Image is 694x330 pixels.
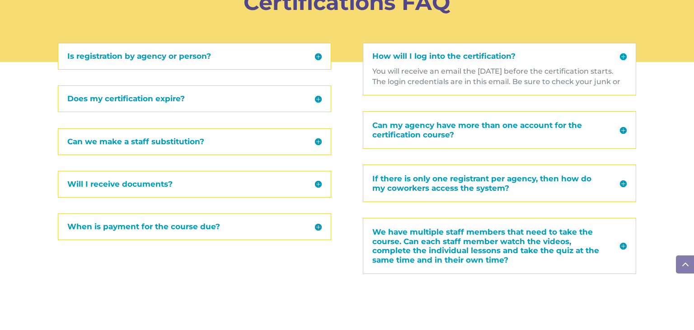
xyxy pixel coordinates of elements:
h5: When is payment for the course due? [67,223,322,231]
h5: Does my certification expire? [67,95,322,103]
h5: Can my agency have more than one account for the certification course? [372,121,627,139]
h5: If there is only one registrant per agency, then how do my coworkers access the system? [372,174,627,193]
h5: Can we make a staff substitution? [67,138,322,146]
h5: Will I receive documents? [67,180,322,188]
div: You will receive an email the [DATE] before the certification starts. The login credentials are i... [372,60,627,86]
h5: Is registration by agency or person? [67,52,322,60]
h5: We have multiple staff members that need to take the course. Can each staff member watch the vide... [372,227,627,264]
